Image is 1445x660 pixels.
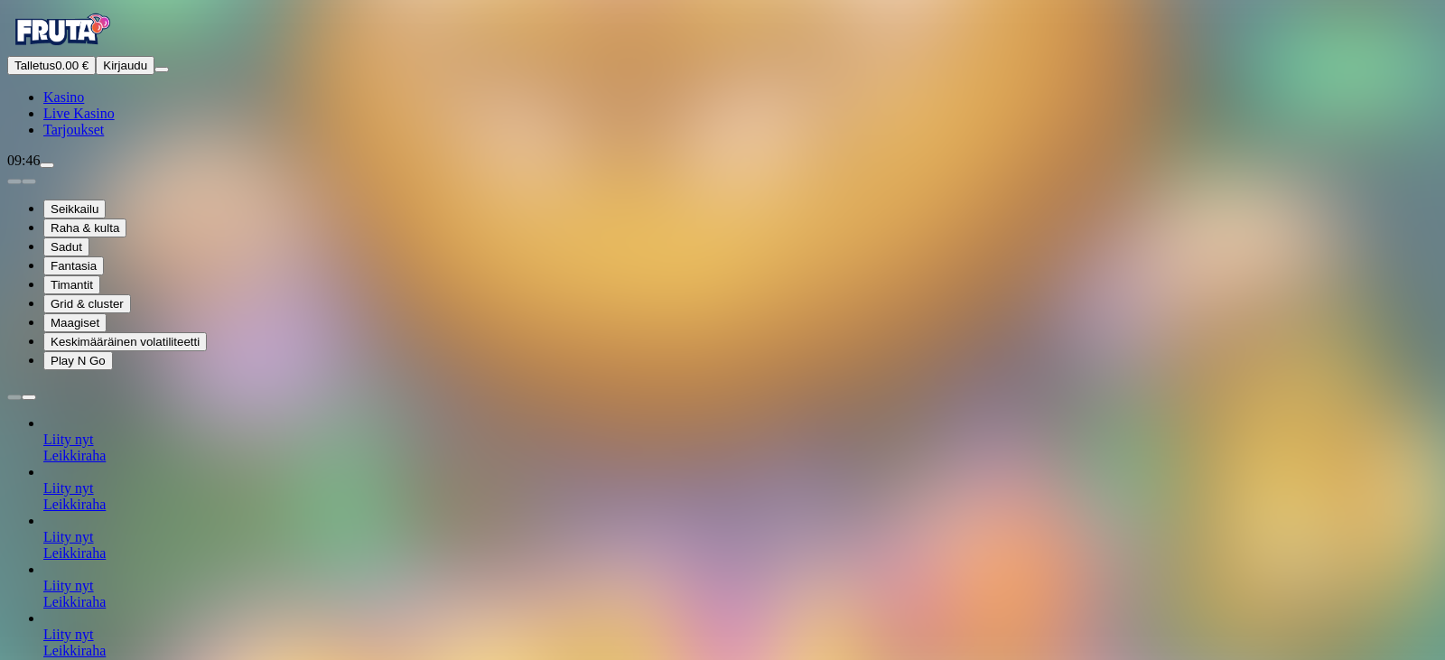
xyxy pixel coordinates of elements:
button: Kirjaudu [96,56,154,75]
a: Leikkiraha [43,643,106,658]
button: Sadut [43,237,89,256]
button: prev slide [7,395,22,400]
button: prev slide [7,179,22,184]
nav: Primary [7,7,1438,138]
span: Fantasia [51,259,97,273]
button: Maagiset [43,313,107,332]
button: Raha & kulta [43,218,126,237]
span: 0.00 € [55,59,89,72]
a: Fruta [7,40,116,55]
a: gift-inverted iconTarjoukset [43,122,104,137]
a: Leikkiraha [43,497,106,512]
span: Keskimääräinen volatiliteetti [51,335,200,349]
button: Play N Go [43,351,113,370]
a: Leikkiraha [43,448,106,463]
button: Grid & cluster [43,294,131,313]
span: Talletus [14,59,55,72]
button: menu [154,67,169,72]
a: Leikkiraha [43,545,106,561]
span: Sadut [51,240,82,254]
a: Liity nyt [43,480,94,496]
span: Seikkailu [51,202,98,216]
span: Live Kasino [43,106,115,121]
a: Liity nyt [43,529,94,544]
a: Liity nyt [43,578,94,593]
a: Leikkiraha [43,594,106,609]
span: Play N Go [51,354,106,367]
span: Timantit [51,278,93,292]
button: next slide [22,179,36,184]
span: Kirjaudu [103,59,147,72]
button: Keskimääräinen volatiliteetti [43,332,207,351]
span: 09:46 [7,153,40,168]
a: Liity nyt [43,432,94,447]
span: Grid & cluster [51,297,124,311]
span: Maagiset [51,316,99,330]
span: Tarjoukset [43,122,104,137]
button: Timantit [43,275,100,294]
button: Fantasia [43,256,104,275]
a: Liity nyt [43,627,94,642]
button: Seikkailu [43,200,106,218]
button: next slide [22,395,36,400]
button: live-chat [40,163,54,168]
span: Raha & kulta [51,221,119,235]
a: poker-chip iconLive Kasino [43,106,115,121]
img: Fruta [7,7,116,52]
button: Talletusplus icon0.00 € [7,56,96,75]
span: Kasino [43,89,84,105]
a: diamond iconKasino [43,89,84,105]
